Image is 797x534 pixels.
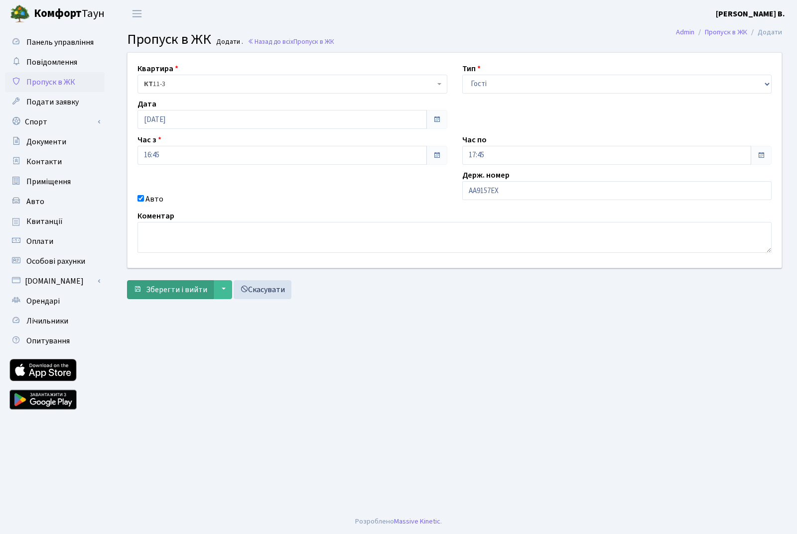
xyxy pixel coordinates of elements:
[34,5,82,21] b: Комфорт
[26,77,75,88] span: Пропуск в ЖК
[5,212,105,231] a: Квитанції
[5,92,105,112] a: Подати заявку
[26,176,71,187] span: Приміщення
[144,79,435,89] span: <b>КТ</b>&nbsp;&nbsp;&nbsp;&nbsp;11-3
[34,5,105,22] span: Таун
[26,216,63,227] span: Квитанції
[26,37,94,48] span: Панель управління
[214,38,243,46] small: Додати .
[26,316,68,326] span: Лічильники
[137,210,174,222] label: Коментар
[144,79,153,89] b: КТ
[26,97,79,107] span: Подати заявку
[705,27,747,37] a: Пропуск в ЖК
[5,72,105,92] a: Пропуск в ЖК
[5,271,105,291] a: [DOMAIN_NAME]
[26,296,60,307] span: Орендарі
[462,134,487,146] label: Час по
[26,256,85,267] span: Особові рахунки
[5,152,105,172] a: Контакти
[26,136,66,147] span: Документи
[125,5,149,22] button: Переключити навігацію
[26,196,44,207] span: Авто
[676,27,694,37] a: Admin
[462,169,510,181] label: Держ. номер
[716,8,785,19] b: [PERSON_NAME] В.
[26,335,70,346] span: Опитування
[137,98,156,110] label: Дата
[462,181,772,200] input: AA0001AA
[293,37,334,46] span: Пропуск в ЖК
[5,32,105,52] a: Панель управління
[234,280,291,299] a: Скасувати
[5,112,105,132] a: Спорт
[26,156,62,167] span: Контакти
[5,231,105,251] a: Оплати
[137,63,178,75] label: Квартира
[355,516,442,527] div: Розроблено .
[10,4,30,24] img: logo.png
[26,57,77,68] span: Повідомлення
[137,134,161,146] label: Час з
[127,280,214,299] button: Зберегти і вийти
[5,291,105,311] a: Орендарі
[146,284,207,295] span: Зберегти і вийти
[5,52,105,72] a: Повідомлення
[5,172,105,192] a: Приміщення
[661,22,797,43] nav: breadcrumb
[248,37,334,46] a: Назад до всіхПропуск в ЖК
[26,236,53,247] span: Оплати
[747,27,782,38] li: Додати
[394,516,440,527] a: Massive Kinetic
[5,251,105,271] a: Особові рахунки
[5,192,105,212] a: Авто
[462,63,481,75] label: Тип
[5,331,105,351] a: Опитування
[127,29,211,49] span: Пропуск в ЖК
[137,75,447,94] span: <b>КТ</b>&nbsp;&nbsp;&nbsp;&nbsp;11-3
[5,311,105,331] a: Лічильники
[5,132,105,152] a: Документи
[716,8,785,20] a: [PERSON_NAME] В.
[145,193,163,205] label: Авто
